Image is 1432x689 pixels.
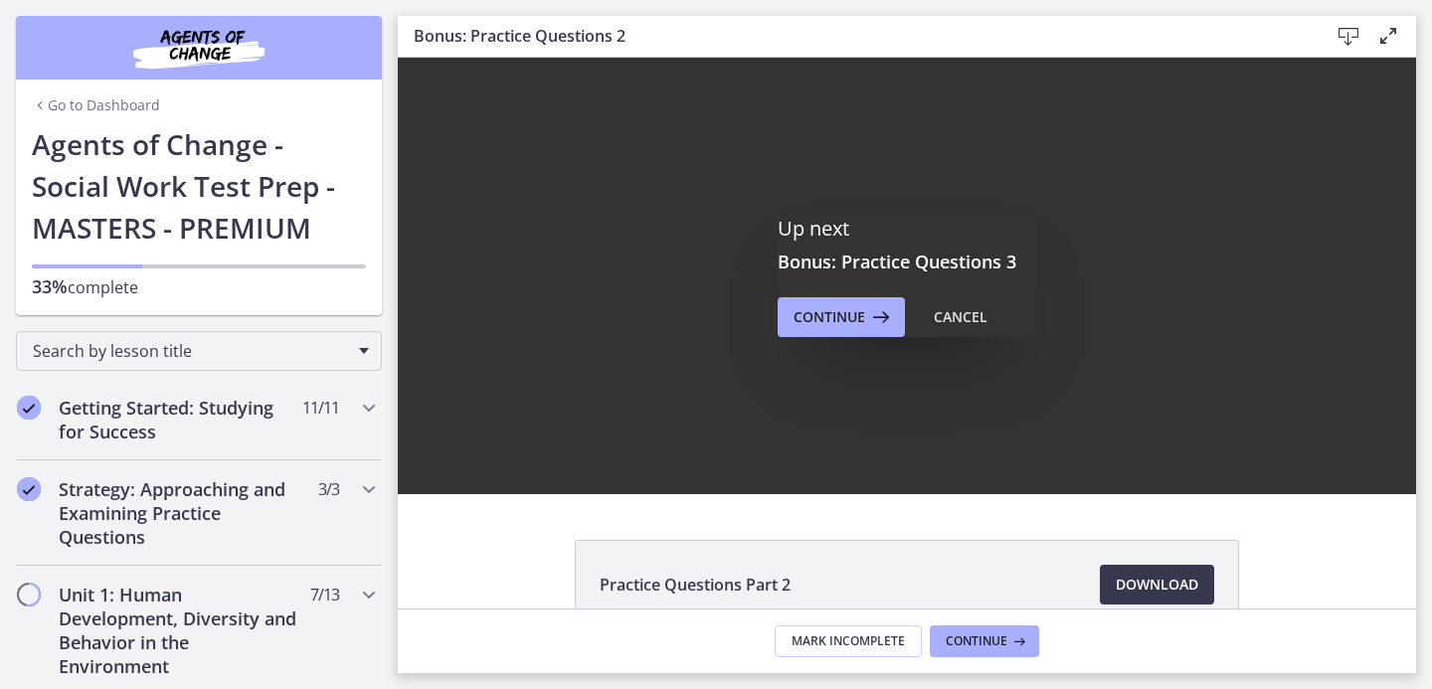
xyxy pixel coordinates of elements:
[918,297,1003,337] button: Cancel
[778,297,905,337] button: Continue
[794,305,865,329] span: Continue
[414,24,1297,48] h3: Bonus: Practice Questions 2
[1100,565,1214,604] a: Download
[80,24,318,72] img: Agents of Change
[32,274,68,298] span: 33%
[59,396,301,443] h2: Getting Started: Studying for Success
[600,573,791,597] span: Practice Questions Part 2
[32,123,366,249] h1: Agents of Change - Social Work Test Prep - MASTERS - PREMIUM
[930,625,1039,657] button: Continue
[310,583,339,606] span: 7 / 13
[16,331,382,371] div: Search by lesson title
[59,583,301,678] h2: Unit 1: Human Development, Diversity and Behavior in the Environment
[32,95,160,115] a: Go to Dashboard
[17,477,41,501] i: Completed
[59,477,301,549] h2: Strategy: Approaching and Examining Practice Questions
[934,305,987,329] div: Cancel
[32,274,366,299] p: complete
[778,250,1036,273] h3: Bonus: Practice Questions 3
[17,396,41,420] i: Completed
[792,633,905,649] span: Mark Incomplete
[775,625,922,657] button: Mark Incomplete
[946,633,1007,649] span: Continue
[302,396,339,420] span: 11 / 11
[1116,573,1198,597] span: Download
[33,340,349,362] span: Search by lesson title
[318,477,339,501] span: 3 / 3
[778,216,1036,242] p: Up next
